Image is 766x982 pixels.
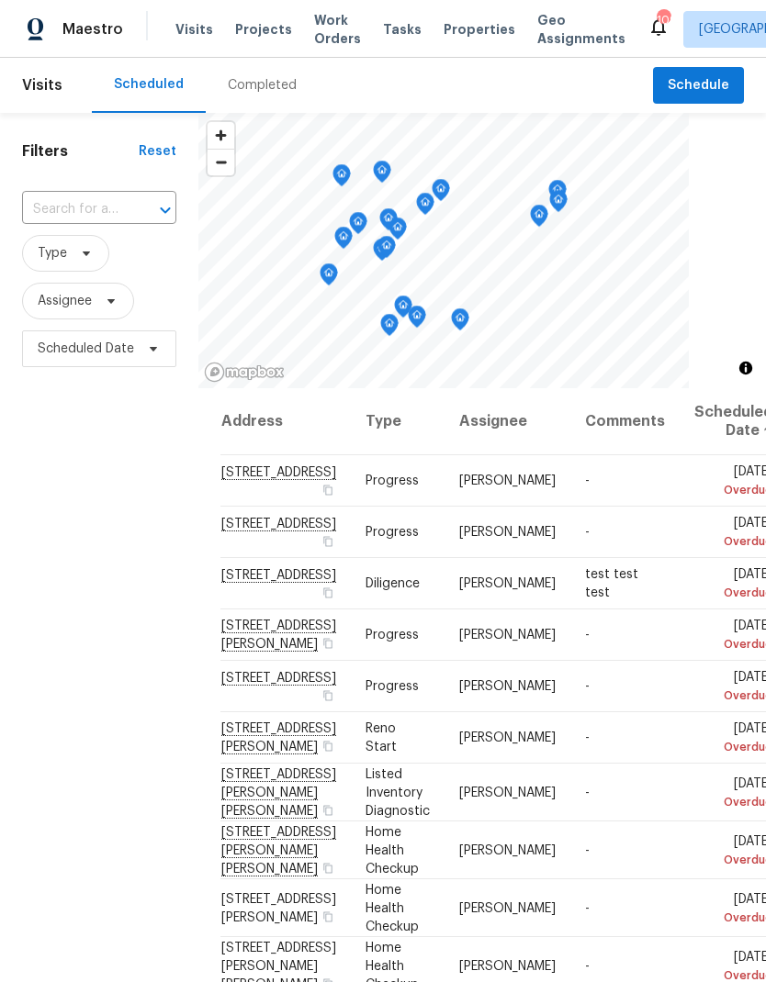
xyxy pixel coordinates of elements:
[38,292,92,310] span: Assignee
[22,65,62,106] span: Visits
[585,959,590,972] span: -
[459,526,556,539] span: [PERSON_NAME]
[139,142,176,161] div: Reset
[585,568,638,599] span: test test test
[320,585,336,601] button: Copy Address
[459,629,556,642] span: [PERSON_NAME]
[735,357,757,379] button: Toggle attribution
[204,362,285,383] a: Mapbox homepage
[530,205,548,233] div: Map marker
[366,577,420,590] span: Diligence
[585,901,590,914] span: -
[38,244,67,262] span: Type
[459,786,556,798] span: [PERSON_NAME]
[585,474,590,487] span: -
[366,883,419,932] span: Home Health Checkup
[320,801,336,818] button: Copy Address
[320,908,336,924] button: Copy Address
[459,959,556,972] span: [PERSON_NAME]
[380,314,399,342] div: Map marker
[366,825,419,875] span: Home Health Checkup
[394,296,412,324] div: Map marker
[451,308,469,337] div: Map marker
[657,11,670,29] div: 109
[585,629,590,642] span: -
[537,11,625,48] span: Geo Assignments
[740,358,751,378] span: Toggle attribution
[459,731,556,744] span: [PERSON_NAME]
[235,20,292,39] span: Projects
[408,306,426,334] div: Map marker
[379,208,398,237] div: Map marker
[320,533,336,550] button: Copy Address
[38,340,134,358] span: Scheduled Date
[320,263,338,292] div: Map marker
[459,680,556,693] span: [PERSON_NAME]
[208,122,234,149] button: Zoom in
[351,388,445,455] th: Type
[320,635,336,652] button: Copy Address
[366,722,397,753] span: Reno Start
[22,142,139,161] h1: Filters
[570,388,680,455] th: Comments
[373,239,391,267] div: Map marker
[432,179,450,207] div: Map marker
[549,190,568,218] div: Map marker
[585,843,590,856] span: -
[585,526,590,539] span: -
[152,197,178,223] button: Open
[22,195,125,224] input: Search for an address...
[62,20,123,39] span: Maestro
[175,20,213,39] span: Visits
[444,20,515,39] span: Properties
[585,731,590,744] span: -
[320,859,336,876] button: Copy Address
[314,11,361,48] span: Work Orders
[459,901,556,914] span: [PERSON_NAME]
[373,161,391,189] div: Map marker
[548,180,567,208] div: Map marker
[332,164,351,193] div: Map marker
[585,680,590,693] span: -
[320,482,336,498] button: Copy Address
[114,75,184,94] div: Scheduled
[320,738,336,754] button: Copy Address
[389,218,407,246] div: Map marker
[377,236,396,264] div: Map marker
[220,388,351,455] th: Address
[383,23,422,36] span: Tasks
[198,113,689,388] canvas: Map
[228,76,297,95] div: Completed
[208,150,234,175] span: Zoom out
[653,67,744,105] button: Schedule
[334,227,353,255] div: Map marker
[668,74,729,97] span: Schedule
[459,474,556,487] span: [PERSON_NAME]
[366,629,419,642] span: Progress
[366,680,419,693] span: Progress
[320,687,336,704] button: Copy Address
[585,786,590,798] span: -
[349,212,367,240] div: Map marker
[366,767,430,817] span: Listed Inventory Diagnostic
[445,388,570,455] th: Assignee
[208,149,234,175] button: Zoom out
[416,193,434,221] div: Map marker
[366,474,419,487] span: Progress
[221,892,336,923] span: [STREET_ADDRESS][PERSON_NAME]
[366,526,419,539] span: Progress
[459,843,556,856] span: [PERSON_NAME]
[459,577,556,590] span: [PERSON_NAME]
